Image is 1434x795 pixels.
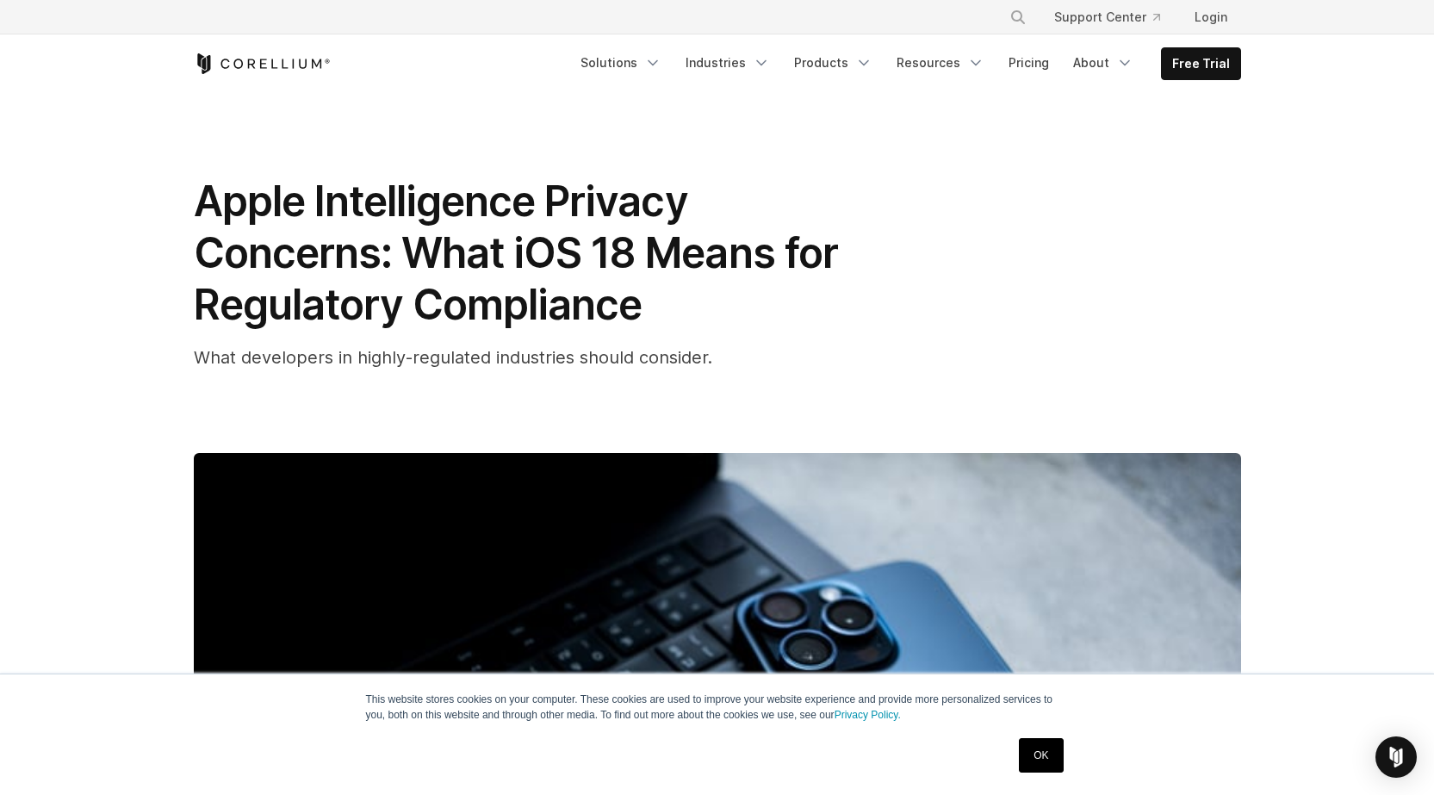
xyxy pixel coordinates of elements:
[998,47,1059,78] a: Pricing
[570,47,1241,80] div: Navigation Menu
[1162,48,1240,79] a: Free Trial
[675,47,780,78] a: Industries
[1063,47,1144,78] a: About
[989,2,1241,33] div: Navigation Menu
[194,347,712,368] span: What developers in highly-regulated industries should consider.
[570,47,672,78] a: Solutions
[194,176,838,330] span: Apple Intelligence Privacy Concerns: What iOS 18 Means for Regulatory Compliance
[1040,2,1174,33] a: Support Center
[784,47,883,78] a: Products
[1003,2,1034,33] button: Search
[366,692,1069,723] p: This website stores cookies on your computer. These cookies are used to improve your website expe...
[1375,736,1417,778] div: Open Intercom Messenger
[1019,738,1063,773] a: OK
[886,47,995,78] a: Resources
[194,53,331,74] a: Corellium Home
[1181,2,1241,33] a: Login
[835,709,901,721] a: Privacy Policy.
